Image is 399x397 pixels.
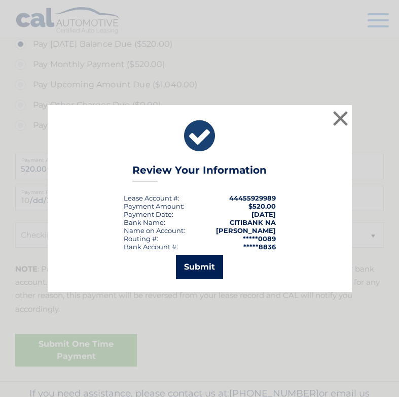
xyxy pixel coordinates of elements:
div: : [124,210,173,218]
div: Bank Name: [124,218,165,226]
button: Submit [176,255,223,279]
button: × [331,108,351,128]
h3: Review Your Information [132,164,267,182]
div: Bank Account #: [124,243,178,251]
div: Name on Account: [124,226,185,235]
span: Payment Date [124,210,172,218]
strong: [PERSON_NAME] [216,226,276,235]
div: Payment Amount: [124,202,185,210]
div: Routing #: [124,235,158,243]
span: $520.00 [248,202,276,210]
span: [DATE] [251,210,276,218]
strong: CITIBANK NA [230,218,276,226]
div: Lease Account #: [124,194,179,202]
strong: 44455929989 [229,194,276,202]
